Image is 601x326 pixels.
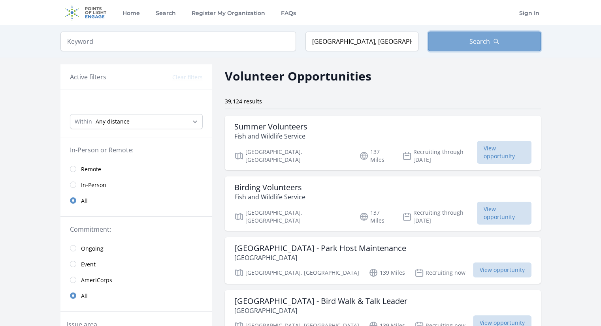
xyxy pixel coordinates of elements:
[477,141,531,164] span: View opportunity
[225,67,371,85] h2: Volunteer Opportunities
[81,276,112,284] span: AmeriCorps
[234,253,406,262] p: [GEOGRAPHIC_DATA]
[477,202,531,225] span: View opportunity
[70,72,106,82] h3: Active filters
[234,244,406,253] h3: [GEOGRAPHIC_DATA] - Park Host Maintenance
[60,177,212,193] a: In-Person
[234,209,350,225] p: [GEOGRAPHIC_DATA], [GEOGRAPHIC_DATA]
[81,260,96,268] span: Event
[70,114,203,129] select: Search Radius
[428,32,541,51] button: Search
[369,268,405,277] p: 139 Miles
[225,176,541,231] a: Birding Volunteers Fish and Wildlife Service [GEOGRAPHIC_DATA], [GEOGRAPHIC_DATA] 137 Miles Recru...
[234,148,350,164] p: [GEOGRAPHIC_DATA], [GEOGRAPHIC_DATA]
[234,192,305,202] p: Fish and Wildlife Service
[225,116,541,170] a: Summer Volunteers Fish and Wildlife Service [GEOGRAPHIC_DATA], [GEOGRAPHIC_DATA] 137 Miles Recrui...
[60,256,212,272] a: Event
[81,292,88,300] span: All
[234,306,407,315] p: [GEOGRAPHIC_DATA]
[359,209,393,225] p: 137 Miles
[469,37,490,46] span: Search
[60,240,212,256] a: Ongoing
[225,97,262,105] span: 39,124 results
[473,262,531,277] span: View opportunity
[60,161,212,177] a: Remote
[234,268,359,277] p: [GEOGRAPHIC_DATA], [GEOGRAPHIC_DATA]
[60,288,212,304] a: All
[305,32,418,51] input: Location
[60,32,296,51] input: Keyword
[81,165,101,173] span: Remote
[70,225,203,234] legend: Commitment:
[81,197,88,205] span: All
[234,183,305,192] h3: Birding Volunteers
[70,145,203,155] legend: In-Person or Remote:
[234,296,407,306] h3: [GEOGRAPHIC_DATA] - Bird Walk & Talk Leader
[234,122,307,131] h3: Summer Volunteers
[60,193,212,208] a: All
[359,148,393,164] p: 137 Miles
[225,237,541,284] a: [GEOGRAPHIC_DATA] - Park Host Maintenance [GEOGRAPHIC_DATA] [GEOGRAPHIC_DATA], [GEOGRAPHIC_DATA] ...
[172,73,203,81] button: Clear filters
[234,131,307,141] p: Fish and Wildlife Service
[60,272,212,288] a: AmeriCorps
[402,209,477,225] p: Recruiting through [DATE]
[81,181,106,189] span: In-Person
[414,268,465,277] p: Recruiting now
[402,148,477,164] p: Recruiting through [DATE]
[81,245,104,253] span: Ongoing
